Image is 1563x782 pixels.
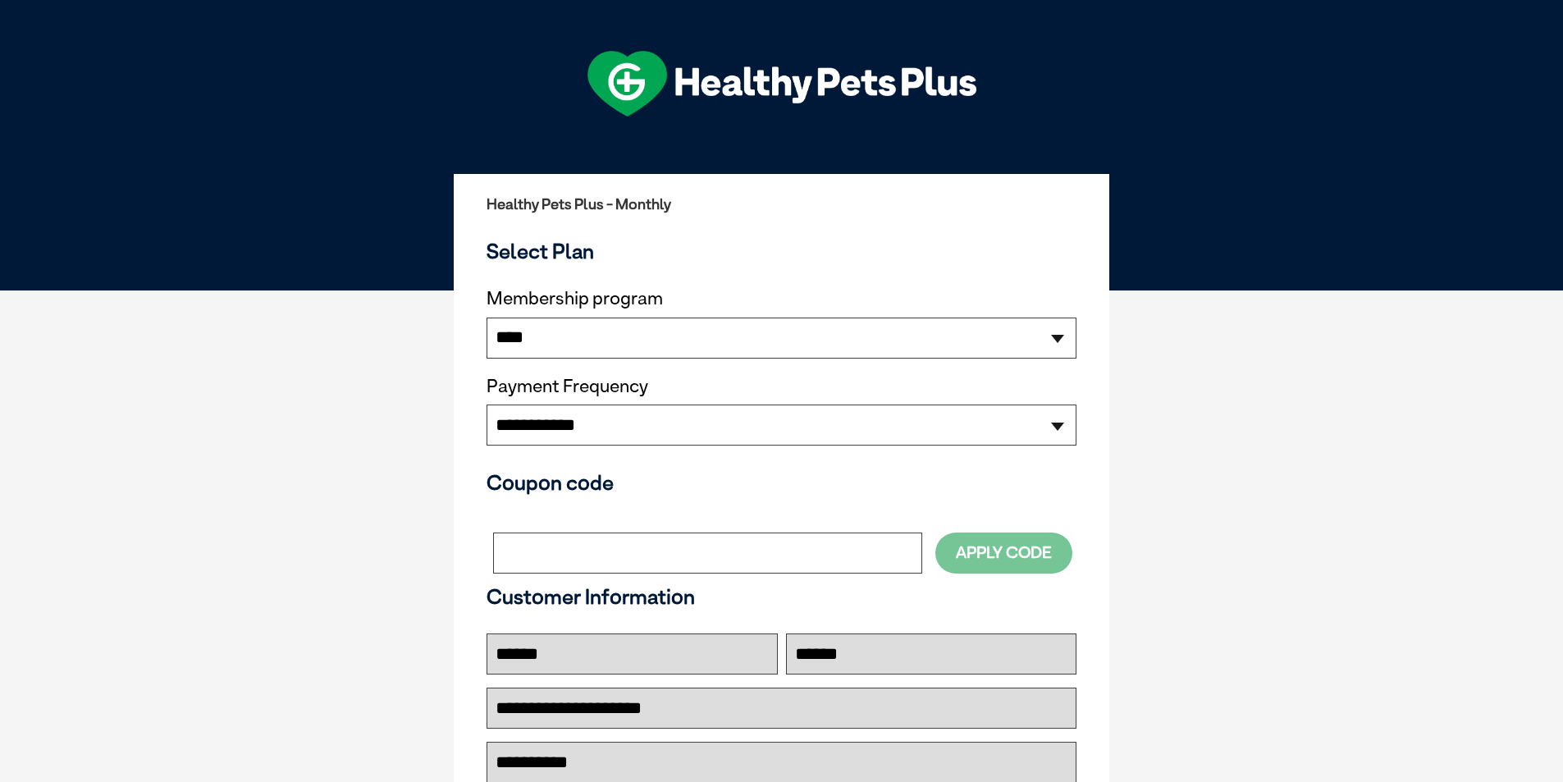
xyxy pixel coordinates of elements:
label: Payment Frequency [487,376,648,397]
h3: Select Plan [487,239,1076,263]
label: Membership program [487,288,1076,309]
h2: Healthy Pets Plus - Monthly [487,196,1076,213]
h3: Coupon code [487,470,1076,495]
h3: Customer Information [487,584,1076,609]
button: Apply Code [935,533,1072,573]
img: hpp-logo-landscape-green-white.png [587,51,976,117]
